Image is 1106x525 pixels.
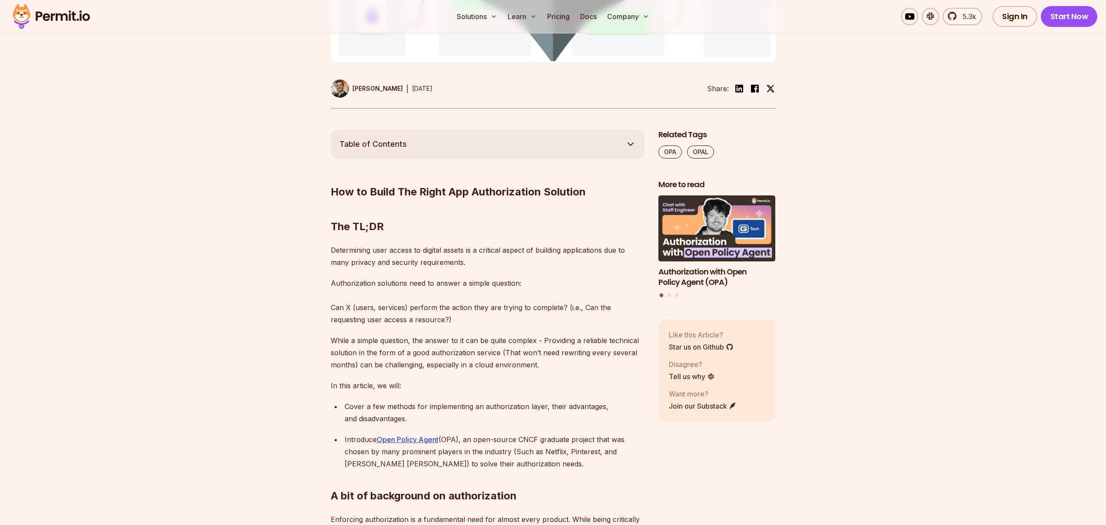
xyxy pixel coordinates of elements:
img: linkedin [734,83,744,94]
h2: A bit of background on authorization [331,454,644,503]
div: | [406,83,409,94]
a: Start Now [1041,6,1098,27]
img: Daniel Bass [331,79,349,98]
button: Table of Contents [331,129,644,159]
button: Go to slide 2 [668,294,671,297]
a: Sign In [993,6,1037,27]
a: Star us on Github [669,342,734,352]
p: [PERSON_NAME] [352,84,403,93]
a: Pricing [544,8,573,25]
p: Disagree? [669,359,715,370]
a: Authorization with Open Policy Agent (OPA)Authorization with Open Policy Agent (OPA) [658,195,776,288]
a: Tell us why [669,371,715,382]
a: [PERSON_NAME] [331,79,403,98]
a: Open Policy Agent [377,435,438,444]
a: Join our Substack [669,401,737,411]
div: Posts [658,195,776,298]
span: Table of Contents [339,138,407,150]
h2: The TL;DR [331,185,644,234]
h3: Authorization with Open Policy Agent (OPA) [658,267,776,288]
p: Like this Article? [669,330,734,340]
a: OPAL [687,145,714,158]
p: Determining user access to digital assets is a critical aspect of building applications due to ma... [331,244,644,268]
a: OPA [658,145,682,158]
p: Introduce (OPA), an open-source CNCF graduate project that was chosen by many prominent players i... [345,433,644,470]
p: Authorization solutions need to answer a simple question: Can X (users, services) perform the act... [331,277,644,326]
p: While a simple question, the answer to it can be quite complex - Providing a reliable technical s... [331,334,644,371]
span: 5.3k [957,11,976,22]
h2: More to read [658,179,776,190]
a: 5.3k [943,8,982,25]
p: In this article, we will: [331,380,644,392]
button: Go to slide 1 [660,293,664,297]
a: Docs [577,8,600,25]
p: Want more? [669,389,737,399]
img: facebook [750,83,760,94]
img: Permit logo [9,2,94,31]
h2: Related Tags [658,129,776,140]
button: Company [604,8,653,25]
li: 1 of 3 [658,195,776,288]
li: Share: [707,83,729,94]
button: Go to slide 3 [675,294,678,297]
p: Cover a few methods for implementing an authorization layer, their advantages, and disadvantages. [345,400,644,425]
time: [DATE] [412,85,432,92]
button: Solutions [453,8,501,25]
h2: How to Build The Right App Authorization Solution [331,150,644,199]
img: Authorization with Open Policy Agent (OPA) [658,195,776,261]
button: Learn [504,8,540,25]
img: twitter [766,84,775,93]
